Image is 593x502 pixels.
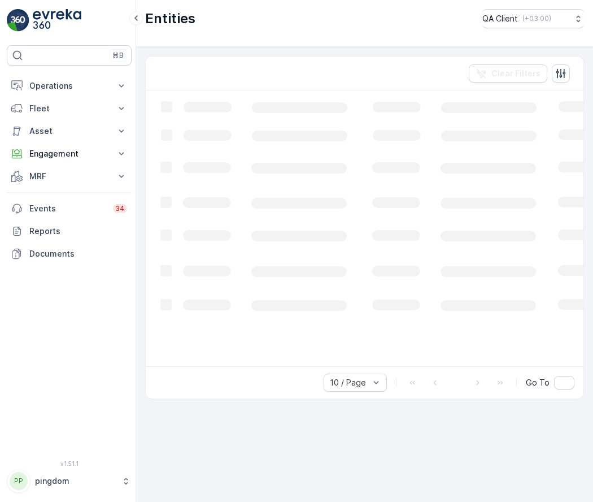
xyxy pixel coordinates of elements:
[7,460,132,467] span: v 1.51.1
[7,142,132,165] button: Engagement
[115,204,125,213] p: 34
[112,51,124,60] p: ⌘B
[33,9,81,32] img: logo_light-DOdMpM7g.png
[482,13,518,24] p: QA Client
[7,243,132,265] a: Documents
[29,226,127,237] p: Reports
[469,64,547,83] button: Clear Filters
[29,103,109,114] p: Fleet
[7,75,132,97] button: Operations
[7,97,132,120] button: Fleet
[491,68,540,79] p: Clear Filters
[29,171,109,182] p: MRF
[29,148,109,159] p: Engagement
[7,165,132,188] button: MRF
[145,10,195,28] p: Entities
[7,9,29,32] img: logo
[29,248,127,259] p: Documents
[7,469,132,493] button: PPpingdom
[29,80,109,92] p: Operations
[29,125,109,137] p: Asset
[10,472,28,490] div: PP
[522,14,551,23] p: ( +03:00 )
[7,220,132,243] a: Reports
[29,203,106,214] p: Events
[7,197,132,220] a: Events34
[526,377,550,388] span: Go To
[482,9,584,28] button: QA Client(+03:00)
[7,120,132,142] button: Asset
[35,475,116,487] p: pingdom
